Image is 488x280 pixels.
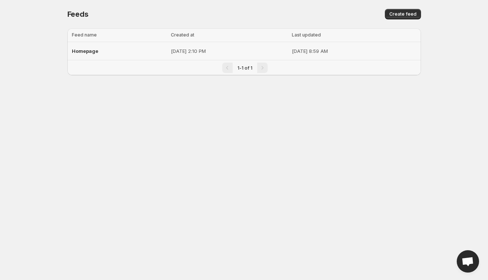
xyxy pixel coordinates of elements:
[237,65,252,71] span: 1-1 of 1
[457,250,479,273] div: Open chat
[72,32,97,38] span: Feed name
[389,11,417,17] span: Create feed
[292,47,416,55] p: [DATE] 8:59 AM
[67,60,421,75] nav: Pagination
[292,32,321,38] span: Last updated
[67,10,89,19] span: Feeds
[385,9,421,19] button: Create feed
[171,32,194,38] span: Created at
[171,47,287,55] p: [DATE] 2:10 PM
[72,48,98,54] span: Homepage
